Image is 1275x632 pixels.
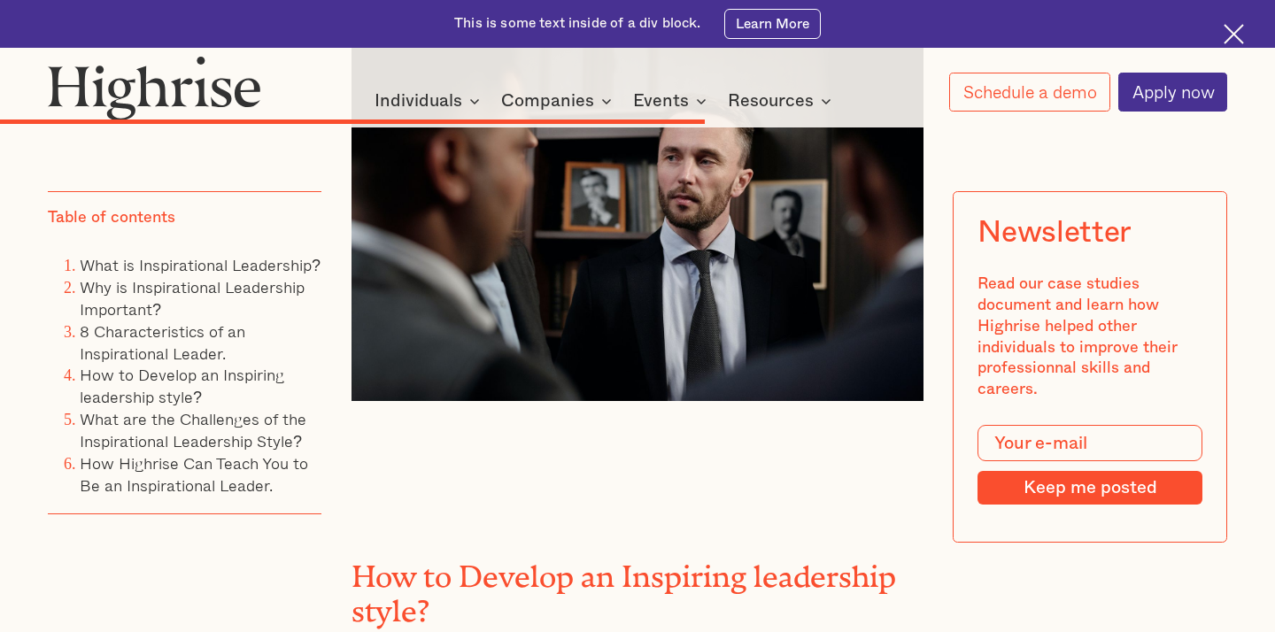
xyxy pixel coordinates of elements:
div: Resources [728,90,837,112]
a: What is Inspirational Leadership? [80,252,321,277]
h2: How to Develop an Inspiring leadership style? [352,552,924,620]
a: How Highrise Can Teach You to Be an Inspirational Leader. [80,451,308,498]
div: Events [633,90,712,112]
a: Schedule a demo [949,73,1109,112]
div: Individuals [375,90,462,112]
form: Modal Form [978,426,1202,505]
input: Keep me posted [978,472,1202,505]
a: 8 Characteristics of an Inspirational Leader. [80,319,245,366]
a: Learn More [724,9,820,40]
img: Highrise logo [48,56,261,120]
div: Resources [728,90,814,112]
img: Cross icon [1224,24,1244,44]
div: Companies [501,90,594,112]
a: Why is Inspirational Leadership Important? [80,274,305,321]
div: This is some text inside of a div block. [454,14,700,33]
input: Your e-mail [978,426,1202,462]
div: Events [633,90,689,112]
div: Individuals [375,90,485,112]
div: Table of contents [48,208,175,229]
img: boss discussing something with an employee. [352,19,924,401]
div: Newsletter [978,216,1132,250]
div: Companies [501,90,617,112]
a: What are the Challenges of the Inspirational Leadership Style? [80,407,306,454]
a: How to Develop an Inspiring leadership style? [80,363,284,410]
div: Read our case studies document and learn how Highrise helped other individuals to improve their p... [978,274,1202,402]
a: Apply now [1118,73,1227,112]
